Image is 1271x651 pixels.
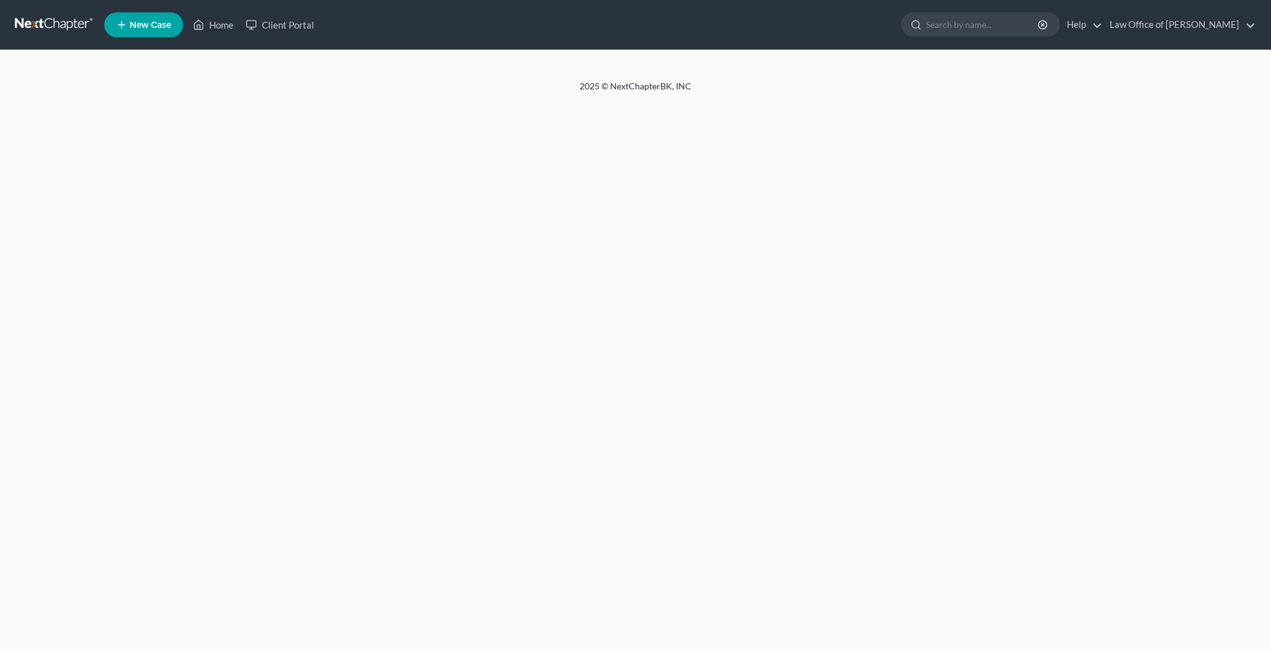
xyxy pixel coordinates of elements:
div: 2025 © NextChapterBK, INC [282,80,989,102]
a: Home [187,14,240,36]
a: Client Portal [240,14,320,36]
input: Search by name... [926,13,1040,36]
a: Law Office of [PERSON_NAME] [1103,14,1255,36]
a: Help [1061,14,1102,36]
span: New Case [130,20,171,30]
